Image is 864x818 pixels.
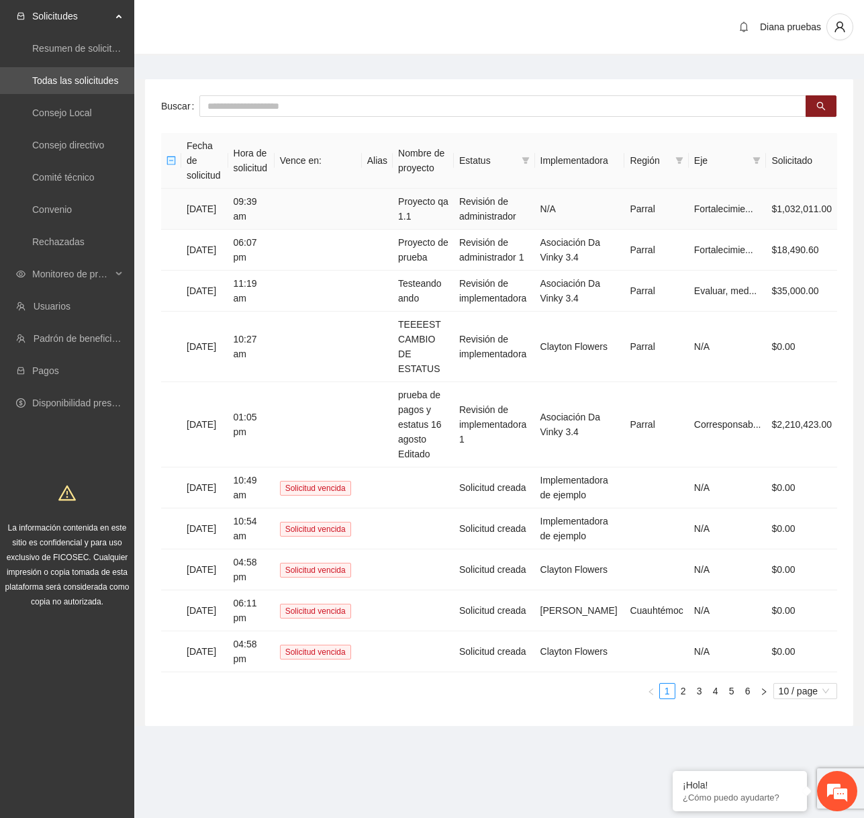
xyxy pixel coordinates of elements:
[643,683,659,699] li: Previous Page
[694,419,761,430] span: Corresponsab...
[630,153,669,168] span: Región
[689,467,767,508] td: N/A
[5,523,130,606] span: La información contenida en este sitio es confidencial y para uso exclusivo de FICOSEC. Cualquier...
[760,21,821,32] span: Diana pruebas
[519,150,532,171] span: filter
[181,189,228,230] td: [DATE]
[454,590,535,631] td: Solicitud creada
[228,189,275,230] td: 09:39 am
[766,133,837,189] th: Solicitado
[454,312,535,382] td: Revisión de implementadora
[694,153,748,168] span: Eje
[228,312,275,382] td: 10:27 am
[683,792,797,803] p: ¿Cómo puedo ayudarte?
[228,508,275,549] td: 10:54 am
[766,271,837,312] td: $35,000.00
[34,333,132,344] a: Padrón de beneficiarios
[228,590,275,631] td: 06:11 pm
[393,382,454,467] td: prueba de pagos y estatus 16 agosto Editado
[280,481,351,496] span: Solicitud vencida
[454,549,535,590] td: Solicitud creada
[454,230,535,271] td: Revisión de administrador 1
[535,467,625,508] td: Implementadora de ejemplo
[181,631,228,672] td: [DATE]
[393,230,454,271] td: Proyecto de prueba
[535,230,625,271] td: Asociación Da Vinky 3.4
[32,398,147,408] a: Disponibilidad presupuestal
[181,382,228,467] td: [DATE]
[393,189,454,230] td: Proyecto qa 1.1
[535,133,625,189] th: Implementadora
[643,683,659,699] button: left
[675,156,683,165] span: filter
[32,75,118,86] a: Todas las solicitudes
[766,189,837,230] td: $1,032,011.00
[624,271,688,312] td: Parral
[766,508,837,549] td: $0.00
[280,563,351,578] span: Solicitud vencida
[161,95,199,117] label: Buscar
[228,271,275,312] td: 11:19 am
[454,189,535,230] td: Revisión de administrador
[660,684,675,698] a: 1
[760,688,768,696] span: right
[691,683,708,699] li: 3
[708,683,724,699] li: 4
[535,312,625,382] td: Clayton Flowers
[58,484,76,502] span: warning
[181,230,228,271] td: [DATE]
[766,631,837,672] td: $0.00
[454,467,535,508] td: Solicitud creada
[675,683,691,699] li: 2
[535,189,625,230] td: N/A
[16,269,26,279] span: eye
[7,367,256,414] textarea: Escriba su mensaje y pulse “Intro”
[624,382,688,467] td: Parral
[733,16,755,38] button: bell
[624,189,688,230] td: Parral
[694,244,753,255] span: Fortalecimie...
[32,172,95,183] a: Comité técnico
[228,467,275,508] td: 10:49 am
[673,150,686,171] span: filter
[393,133,454,189] th: Nombre de proyecto
[826,13,853,40] button: user
[773,683,837,699] div: Page Size
[32,236,85,247] a: Rechazadas
[32,204,72,215] a: Convenio
[683,780,797,790] div: ¡Hola!
[676,684,691,698] a: 2
[16,11,26,21] span: inbox
[535,590,625,631] td: [PERSON_NAME]
[766,312,837,382] td: $0.00
[228,133,275,189] th: Hora de solicitud
[734,21,754,32] span: bell
[393,312,454,382] td: TEEEEST CAMBIO DE ESTATUS
[806,95,836,117] button: search
[454,508,535,549] td: Solicitud creada
[32,3,111,30] span: Solicitudes
[181,312,228,382] td: [DATE]
[535,631,625,672] td: Clayton Flowers
[766,590,837,631] td: $0.00
[689,312,767,382] td: N/A
[34,301,70,312] a: Usuarios
[181,467,228,508] td: [DATE]
[280,604,351,619] span: Solicitud vencida
[708,684,723,698] a: 4
[692,684,707,698] a: 3
[535,549,625,590] td: Clayton Flowers
[454,271,535,312] td: Revisión de implementadora
[740,683,756,699] li: 6
[779,684,832,698] span: 10 / page
[694,285,757,296] span: Evaluar, med...
[740,684,755,698] a: 6
[181,271,228,312] td: [DATE]
[766,382,837,467] td: $2,210,423.00
[166,156,176,165] span: minus-square
[181,133,228,189] th: Fecha de solicitud
[280,522,351,537] span: Solicitud vencida
[535,271,625,312] td: Asociación Da Vinky 3.4
[766,549,837,590] td: $0.00
[228,549,275,590] td: 04:58 pm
